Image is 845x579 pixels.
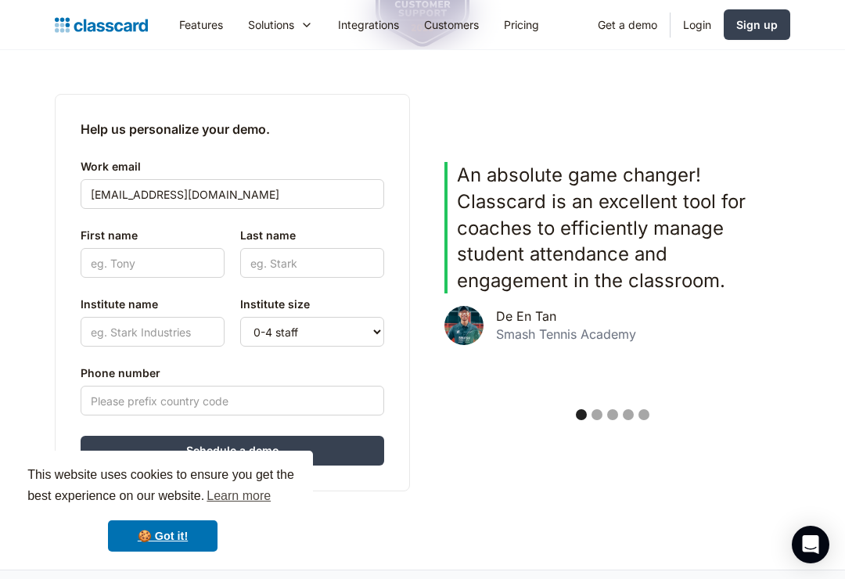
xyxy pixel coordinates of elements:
div: Open Intercom Messenger [792,526,829,563]
div: Show slide 2 of 5 [591,409,602,420]
a: Logo [55,14,148,36]
h2: Help us personalize your demo. [81,120,384,138]
div: Show slide 1 of 5 [576,409,587,420]
div: Smash Tennis Academy [496,327,636,342]
p: An absolute game changer! Classcard is an excellent tool for coaches to efficiently manage studen... [457,162,781,293]
div: cookieconsent [13,451,313,566]
a: Pricing [491,7,552,42]
div: Show slide 4 of 5 [623,409,634,420]
input: eg. Tony [81,248,225,278]
div: Show slide 5 of 5 [638,409,649,420]
label: Work email [81,157,384,176]
a: Integrations [325,7,412,42]
a: Features [167,7,236,42]
label: Institute size [240,295,384,314]
label: Institute name [81,295,225,314]
label: First name [81,226,225,245]
input: eg. Stark Industries [81,317,225,347]
div: Solutions [248,16,294,33]
div: Show slide 3 of 5 [607,409,618,420]
div: Sign up [736,16,778,33]
a: learn more about cookies [204,484,273,508]
a: Customers [412,7,491,42]
div: De En Tan [496,309,556,324]
input: eg. tony@starkindustries.com [81,179,384,209]
span: This website uses cookies to ensure you get the best experience on our website. [27,466,298,508]
div: Solutions [236,7,325,42]
a: Sign up [724,9,790,40]
a: dismiss cookie message [108,520,218,552]
input: Schedule a demo [81,436,384,466]
a: Login [671,7,724,42]
label: Last name [240,226,384,245]
input: eg. Stark [240,248,384,278]
div: carousel [435,153,790,432]
input: Please prefix country code [81,386,384,415]
div: 1 of 5 [444,162,781,370]
label: Phone number [81,364,384,383]
a: Get a demo [585,7,670,42]
form: Contact Form [81,151,384,466]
